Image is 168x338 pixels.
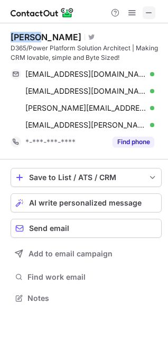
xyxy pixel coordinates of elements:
[29,224,69,233] span: Send email
[113,137,154,147] button: Reveal Button
[11,244,162,263] button: Add to email campaign
[11,43,162,63] div: D365/Power Platform Solution Architect | Making CRM lovable, simple and Byte Sized!
[11,291,162,306] button: Notes
[25,103,146,113] span: [PERSON_NAME][EMAIL_ADDRESS][DOMAIN_NAME]
[25,69,146,79] span: [EMAIL_ADDRESS][DOMAIN_NAME]
[27,272,157,282] span: Find work email
[11,6,74,19] img: ContactOut v5.3.10
[11,193,162,212] button: AI write personalized message
[29,199,142,207] span: AI write personalized message
[29,250,113,258] span: Add to email campaign
[11,168,162,187] button: save-profile-one-click
[11,219,162,238] button: Send email
[29,173,143,182] div: Save to List / ATS / CRM
[27,293,157,303] span: Notes
[25,120,146,130] span: [EMAIL_ADDRESS][PERSON_NAME][DOMAIN_NAME]
[25,86,146,96] span: [EMAIL_ADDRESS][DOMAIN_NAME]
[11,270,162,284] button: Find work email
[11,32,81,42] div: [PERSON_NAME]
